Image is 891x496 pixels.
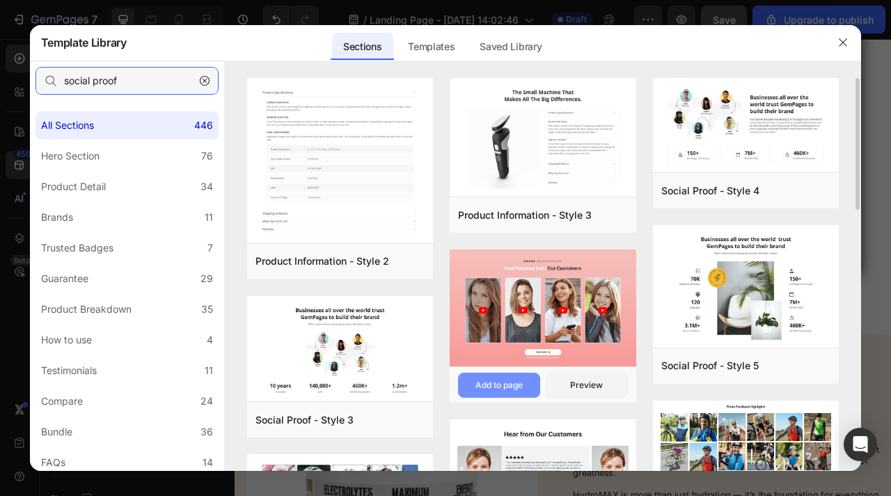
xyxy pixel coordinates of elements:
[205,209,213,226] div: 11
[503,433,644,447] p: 94% SATISFACTION RATE
[653,225,839,350] img: st5.png
[475,379,523,392] div: Add to page
[201,148,213,164] div: 76
[41,362,97,379] div: Testimonials
[844,428,877,461] div: Open Intercom Messenger
[653,401,839,481] img: sp9-1.png
[450,249,636,369] img: sp7.png
[61,206,198,222] strong: Is it worth the price?
[36,67,219,95] input: E.g.: Black Friday, Sale, etc.
[255,412,354,428] div: Social Proof - Style 3
[61,272,203,289] strong: What if I don’t like it?
[397,33,466,61] div: Templates
[429,454,821,493] h1: HydroMAX
[207,332,213,348] div: 4
[41,301,132,318] div: Product Breakdown
[41,209,73,226] div: Brands
[41,24,127,61] h2: Template Library
[41,178,106,195] div: Product Detail
[41,270,88,287] div: Guarantee
[200,270,213,287] div: 29
[458,207,592,224] div: Product Information - Style 3
[61,36,327,70] strong: What if I already drink coffee or energy drinks?
[194,117,213,134] div: 446
[41,424,72,440] div: Bundle
[205,362,213,379] div: 11
[41,148,100,164] div: Hero Section
[546,373,628,398] button: Preview
[468,33,553,61] div: Saved Library
[653,78,839,176] img: st4.png
[200,178,213,195] div: 34
[570,379,603,392] div: Preview
[200,424,213,440] div: 36
[41,393,83,410] div: Compare
[201,301,213,318] div: 35
[661,183,759,199] div: Social Proof - Style 4
[332,33,393,61] div: Sections
[41,332,92,348] div: How to use
[200,393,213,410] div: 24
[458,373,540,398] button: Add to page
[247,296,434,404] img: st3.png
[207,240,213,256] div: 7
[661,357,759,374] div: Social Proof - Style 5
[61,121,320,155] strong: How should I properly store unopened and opened pouches?
[203,454,213,471] div: 14
[255,253,389,270] div: Product Information - Style 2
[41,454,65,471] div: FAQs
[41,240,113,256] div: Trusted Badges
[41,117,94,134] div: All Sections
